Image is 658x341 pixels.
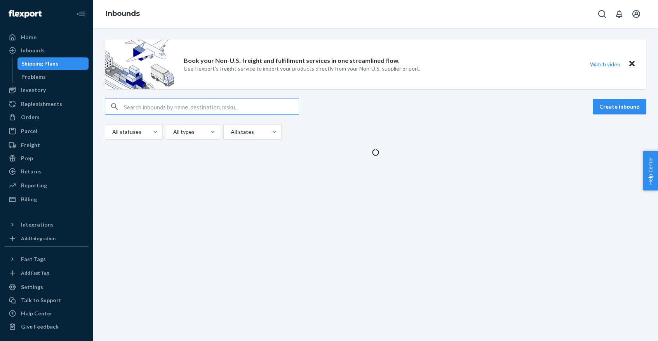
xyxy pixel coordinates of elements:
[585,59,625,70] button: Watch video
[5,193,89,206] a: Billing
[21,33,37,41] div: Home
[5,139,89,151] a: Freight
[21,60,58,68] div: Shipping Plans
[111,128,112,136] input: All statuses
[21,113,40,121] div: Orders
[21,323,59,331] div: Give Feedback
[172,128,173,136] input: All types
[5,320,89,333] button: Give Feedback
[21,235,56,242] div: Add Integration
[643,151,658,190] button: Help Center
[5,294,89,306] button: Talk to Support
[5,165,89,178] a: Returns
[21,182,47,189] div: Reporting
[184,56,400,65] p: Book your Non-U.S. freight and fulfillment services in one streamlined flow.
[21,100,62,108] div: Replenishments
[5,44,89,57] a: Inbounds
[5,281,89,293] a: Settings
[21,127,37,135] div: Parcel
[106,9,140,18] a: Inbounds
[21,270,49,276] div: Add Fast Tag
[5,31,89,43] a: Home
[184,65,420,73] p: Use Flexport’s freight service to import your products directly from your Non-U.S. supplier or port.
[21,196,37,203] div: Billing
[21,86,46,94] div: Inventory
[5,268,89,278] a: Add Fast Tag
[9,10,42,18] img: Flexport logo
[5,234,89,243] a: Add Integration
[5,307,89,320] a: Help Center
[5,111,89,123] a: Orders
[21,283,43,291] div: Settings
[5,179,89,192] a: Reporting
[21,296,61,304] div: Talk to Support
[594,6,610,22] button: Open Search Box
[21,141,40,149] div: Freight
[5,125,89,137] a: Parcel
[611,6,627,22] button: Open notifications
[5,98,89,110] a: Replenishments
[230,128,231,136] input: All states
[5,218,89,231] button: Integrations
[21,310,52,317] div: Help Center
[21,154,33,162] div: Prep
[5,152,89,164] a: Prep
[21,73,46,81] div: Problems
[21,255,46,263] div: Fast Tags
[5,84,89,96] a: Inventory
[17,57,89,70] a: Shipping Plans
[99,3,146,25] ol: breadcrumbs
[21,168,42,175] div: Returns
[593,99,646,114] button: Create inbound
[73,6,89,22] button: Close Navigation
[21,221,54,228] div: Integrations
[627,59,637,70] button: Close
[17,71,89,83] a: Problems
[5,253,89,265] button: Fast Tags
[124,99,299,114] input: Search inbounds by name, destination, msku...
[628,6,644,22] button: Open account menu
[21,47,45,54] div: Inbounds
